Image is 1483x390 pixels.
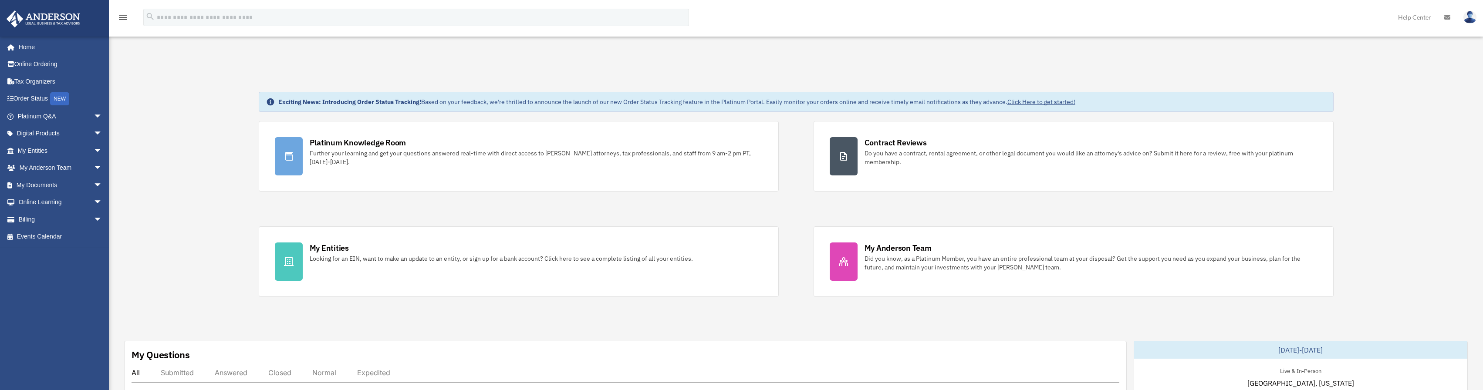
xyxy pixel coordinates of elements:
[814,226,1334,297] a: My Anderson Team Did you know, as a Platinum Member, you have an entire professional team at your...
[310,242,349,253] div: My Entities
[1247,378,1354,388] span: [GEOGRAPHIC_DATA], [US_STATE]
[278,98,421,106] strong: Exciting News: Introducing Order Status Tracking!
[865,254,1317,272] div: Did you know, as a Platinum Member, you have an entire professional team at your disposal? Get th...
[6,159,115,177] a: My Anderson Teamarrow_drop_down
[1007,98,1075,106] a: Click Here to get started!
[310,254,693,263] div: Looking for an EIN, want to make an update to an entity, or sign up for a bank account? Click her...
[94,108,111,125] span: arrow_drop_down
[6,194,115,211] a: Online Learningarrow_drop_down
[310,149,763,166] div: Further your learning and get your questions answered real-time with direct access to [PERSON_NAM...
[259,226,779,297] a: My Entities Looking for an EIN, want to make an update to an entity, or sign up for a bank accoun...
[6,38,111,56] a: Home
[215,368,247,377] div: Answered
[6,228,115,245] a: Events Calendar
[357,368,390,377] div: Expedited
[118,12,128,23] i: menu
[268,368,291,377] div: Closed
[4,10,83,27] img: Anderson Advisors Platinum Portal
[1273,366,1328,375] div: Live & In-Person
[6,108,115,125] a: Platinum Q&Aarrow_drop_down
[94,194,111,212] span: arrow_drop_down
[1463,11,1476,24] img: User Pic
[94,176,111,194] span: arrow_drop_down
[94,159,111,177] span: arrow_drop_down
[132,368,140,377] div: All
[6,142,115,159] a: My Entitiesarrow_drop_down
[6,73,115,90] a: Tax Organizers
[6,211,115,228] a: Billingarrow_drop_down
[50,92,69,105] div: NEW
[6,125,115,142] a: Digital Productsarrow_drop_down
[6,56,115,73] a: Online Ordering
[312,368,336,377] div: Normal
[1134,341,1467,359] div: [DATE]-[DATE]
[865,149,1317,166] div: Do you have a contract, rental agreement, or other legal document you would like an attorney's ad...
[865,137,927,148] div: Contract Reviews
[310,137,406,148] div: Platinum Knowledge Room
[259,121,779,192] a: Platinum Knowledge Room Further your learning and get your questions answered real-time with dire...
[94,142,111,160] span: arrow_drop_down
[278,97,1075,106] div: Based on your feedback, we're thrilled to announce the launch of our new Order Status Tracking fe...
[161,368,194,377] div: Submitted
[145,12,155,21] i: search
[6,176,115,194] a: My Documentsarrow_drop_down
[814,121,1334,192] a: Contract Reviews Do you have a contract, rental agreement, or other legal document you would like...
[6,90,115,108] a: Order StatusNEW
[118,15,128,23] a: menu
[94,125,111,143] span: arrow_drop_down
[94,211,111,229] span: arrow_drop_down
[865,242,932,253] div: My Anderson Team
[132,348,190,361] div: My Questions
